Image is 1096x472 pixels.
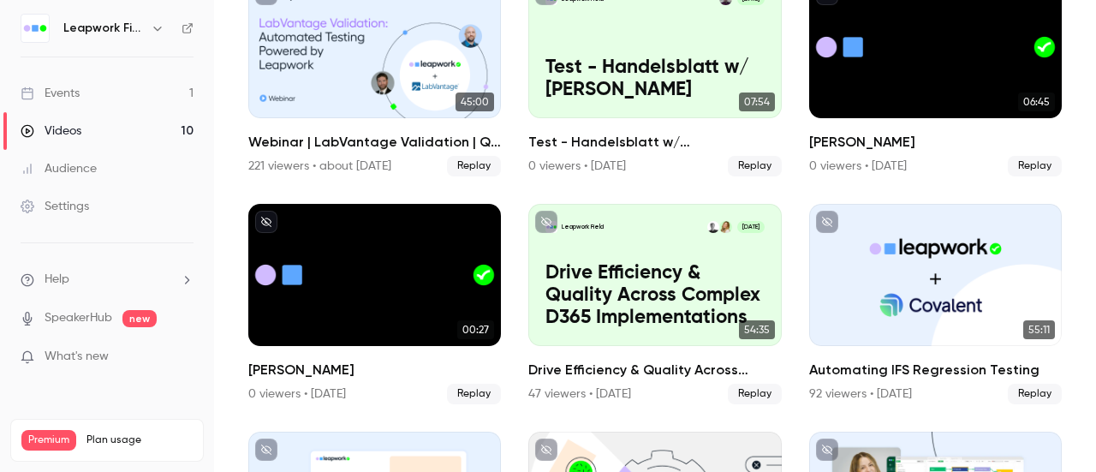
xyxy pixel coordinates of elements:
span: 54:35 [739,320,775,339]
div: Events [21,85,80,102]
span: 00:27 [457,320,494,339]
button: unpublished [255,211,277,233]
h2: [PERSON_NAME] [248,360,501,380]
img: Alexandra Coptil [719,221,732,234]
span: What's new [45,348,109,366]
div: 92 viewers • [DATE] [809,385,912,403]
p: Test - Handelsblatt w/ [PERSON_NAME] [545,57,765,102]
div: 0 viewers • [DATE] [528,158,626,175]
div: Settings [21,198,89,215]
h2: Automating IFS Regression Testing [809,360,1062,380]
li: help-dropdown-opener [21,271,194,289]
span: Plan usage [86,433,193,447]
div: Videos [21,122,81,140]
button: unpublished [816,439,838,461]
span: Premium [21,430,76,451]
h6: Leapwork Field [63,20,144,37]
img: Robert Emmen [707,221,720,234]
h2: Test - Handelsblatt w/ [PERSON_NAME] [528,132,781,152]
iframe: Noticeable Trigger [173,350,194,365]
p: Leapwork Field [562,223,604,231]
a: SpeakerHub [45,309,112,327]
span: Replay [447,384,501,404]
button: unpublished [255,439,277,461]
a: 55:11Automating IFS Regression Testing92 viewers • [DATE]Replay [809,204,1062,404]
span: 45:00 [456,93,494,111]
div: 221 viewers • about [DATE] [248,158,391,175]
span: new [122,310,157,327]
span: Replay [728,384,782,404]
a: 00:27[PERSON_NAME]0 viewers • [DATE]Replay [248,204,501,404]
span: Help [45,271,69,289]
div: Audience [21,160,97,177]
span: Replay [1008,156,1062,176]
span: Replay [1008,384,1062,404]
span: [DATE] [737,221,765,234]
li: Automating IFS Regression Testing [809,204,1062,404]
button: unpublished [535,439,557,461]
span: 55:11 [1023,320,1055,339]
h2: [PERSON_NAME] [809,132,1062,152]
h2: Webinar | LabVantage Validation | Q2 2025 [248,132,501,152]
button: unpublished [816,211,838,233]
p: Drive Efficiency & Quality Across Complex D365 Implementations [545,262,765,330]
div: 0 viewers • [DATE] [248,385,346,403]
img: Leapwork Field [21,15,49,42]
span: 07:54 [739,93,775,111]
span: Replay [447,156,501,176]
li: Janel-Tessa [248,204,501,404]
div: 0 viewers • [DATE] [809,158,907,175]
button: unpublished [535,211,557,233]
h2: Drive Efficiency & Quality Across Complex D365 Implementations [528,360,781,380]
span: 06:45 [1018,93,1055,111]
li: Drive Efficiency & Quality Across Complex D365 Implementations [528,204,781,404]
div: 47 viewers • [DATE] [528,385,631,403]
span: Replay [728,156,782,176]
a: Drive Efficiency & Quality Across Complex D365 ImplementationsLeapwork FieldAlexandra CoptilRober... [528,204,781,404]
